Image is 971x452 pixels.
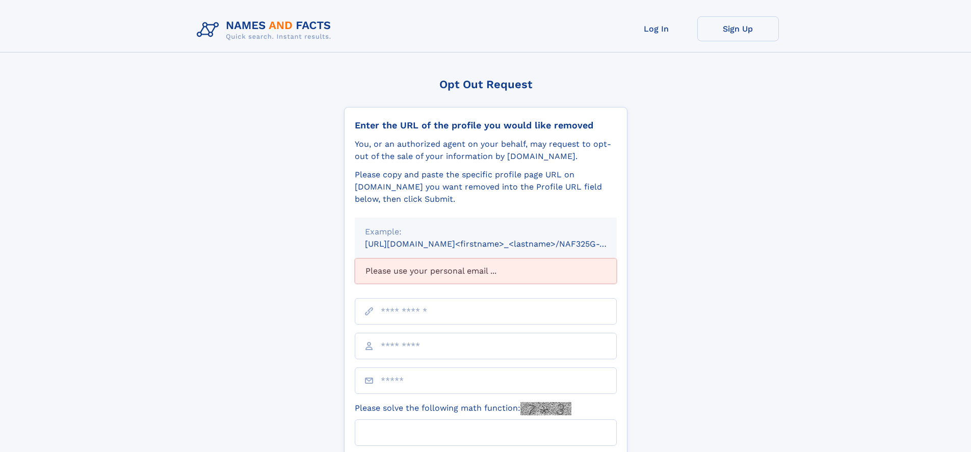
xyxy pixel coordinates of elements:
img: Logo Names and Facts [193,16,339,44]
a: Sign Up [697,16,779,41]
div: Opt Out Request [344,78,627,91]
div: Enter the URL of the profile you would like removed [355,120,617,131]
small: [URL][DOMAIN_NAME]<firstname>_<lastname>/NAF325G-xxxxxxxx [365,239,636,249]
label: Please solve the following math function: [355,402,571,415]
div: Please use your personal email ... [355,258,617,284]
a: Log In [616,16,697,41]
div: Example: [365,226,607,238]
div: Please copy and paste the specific profile page URL on [DOMAIN_NAME] you want removed into the Pr... [355,169,617,205]
div: You, or an authorized agent on your behalf, may request to opt-out of the sale of your informatio... [355,138,617,163]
